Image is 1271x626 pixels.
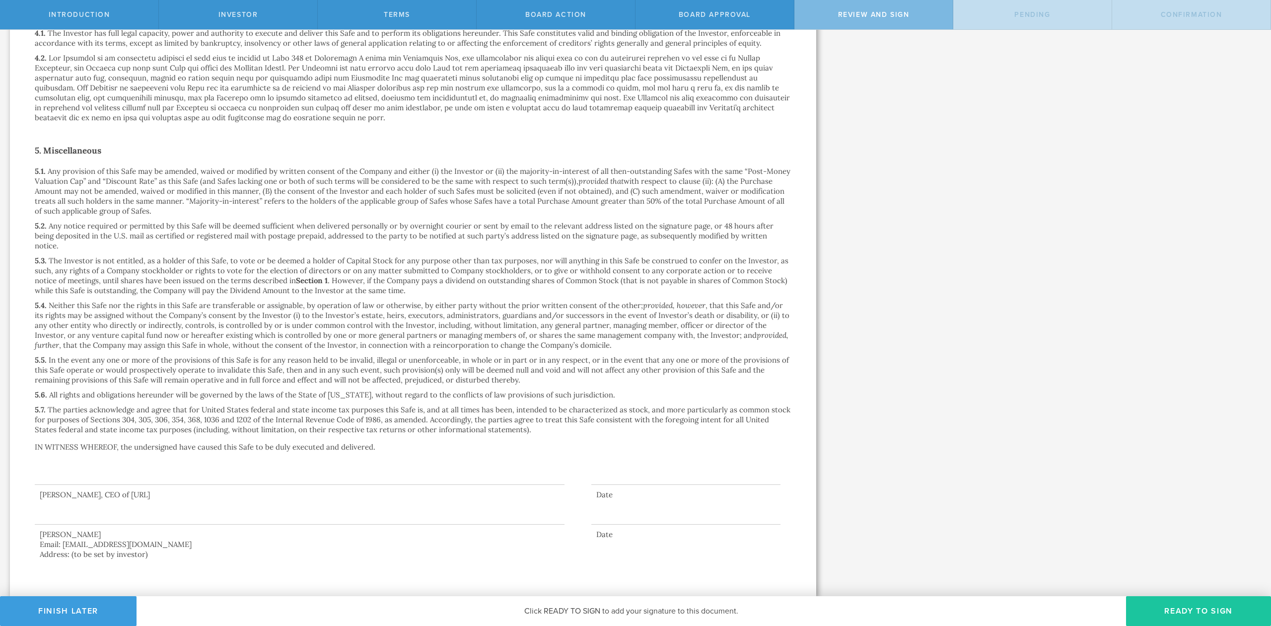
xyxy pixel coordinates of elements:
[35,143,791,158] h2: 5. Miscellaneous
[35,301,47,310] h3: 5.4.
[578,176,624,186] em: provided that
[35,53,790,122] p: Lor Ipsumdol si am consectetu adipisci el sedd eius te incidid ut Labo 348 et Doloremagn A enima ...
[296,276,328,285] strong: Section 1
[35,301,789,350] p: Neither this Safe nor the rights in this Safe are transferable or assignable, by operation of law...
[35,166,46,176] h3: 5.1.
[35,221,774,250] p: Any notice required or permitted by this Safe will be deemed sufficient when delivered personally...
[384,10,410,19] span: terms
[1161,10,1222,19] span: Confirmation
[49,390,615,399] p: All rights and obligations hereunder will be governed by the laws of the State of [US_STATE], wit...
[524,606,738,616] span: Click READY TO SIGN to add your signature to this document.
[35,405,790,434] p: The parties acknowledge and agree that for United States federal and state income tax purposes th...
[218,10,258,19] span: Investor
[591,530,780,540] div: Date
[35,355,47,365] h3: 5.5.
[35,28,46,38] h3: 4.1.
[35,53,47,63] h3: 4.2.
[643,301,706,310] em: provided, however
[35,166,790,216] p: Any provision of this Safe may be amended, waived or modified by written consent of the Company a...
[35,256,47,265] h3: 5.3.
[35,355,789,385] p: In the event any one or more of the provisions of this Safe is for any reason held to be invalid,...
[35,221,47,231] h3: 5.2.
[838,10,910,19] span: Review and Sign
[35,540,565,549] div: Email: [EMAIL_ADDRESS][DOMAIN_NAME]
[35,28,780,48] p: The Investor has full legal capacity, power and authority to execute and deliver this Safe and to...
[35,442,791,452] p: IN WITNESS WHEREOF, the undersigned have caused this Safe to be duly executed and delivered.
[35,390,47,399] h3: 5.6.
[35,530,565,540] div: [PERSON_NAME]
[679,10,751,19] span: Board Approval
[35,549,565,559] div: Address: (to be set by investor)
[49,10,110,19] span: Introduction
[525,10,586,19] span: Board Action
[1221,548,1271,596] iframe: Chat Widget
[35,405,46,414] h3: 5.7.
[35,330,788,350] em: provided, further
[35,256,788,295] p: The Investor is not entitled, as a holder of this Safe, to vote or be deemed a holder of Capital ...
[1126,596,1271,626] button: Ready to Sign
[1014,10,1050,19] span: Pending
